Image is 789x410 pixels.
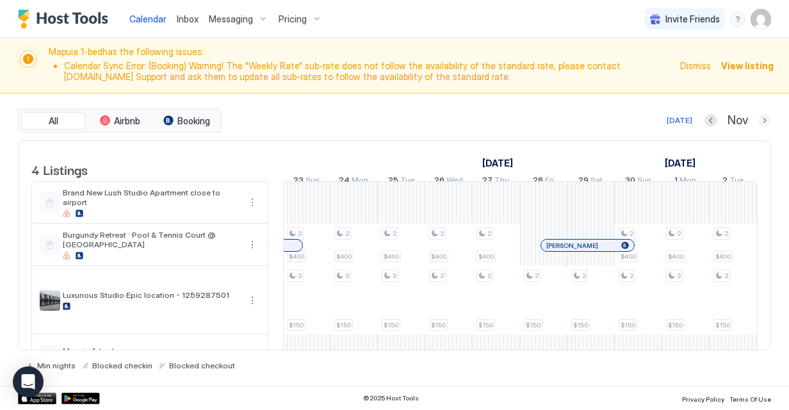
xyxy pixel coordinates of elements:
button: Previous month [704,114,717,127]
span: 25 [388,175,398,188]
span: © 2025 Host Tools [363,394,419,402]
span: Mon [352,175,368,188]
span: 2 [724,272,728,280]
span: 2 [393,229,396,238]
span: $400 [668,252,683,261]
span: Pricing [279,13,307,25]
span: 2 [535,272,539,280]
button: Airbnb [88,112,152,130]
div: Dismiss [680,59,711,72]
a: App Store [18,393,56,404]
div: User profile [751,9,771,29]
a: Inbox [177,12,199,26]
span: 2 [298,272,302,280]
span: 27 [482,175,492,188]
span: 2 [630,272,633,280]
a: Calendar [129,12,167,26]
div: listing image [40,290,60,311]
div: menu [245,293,260,308]
span: Luxurious Studio Epic location - 1259287501 [63,290,240,300]
span: $150 [526,321,541,329]
span: Invite Friends [665,13,720,25]
button: More options [245,195,260,210]
button: More options [245,348,260,363]
span: 2 [582,272,586,280]
span: 24 [339,175,350,188]
a: Host Tools Logo [18,10,114,29]
span: Wed [446,175,463,188]
span: $400 [289,252,304,261]
span: 2 [722,175,728,188]
a: December 1, 2025 [671,172,699,191]
span: $150 [384,321,398,329]
button: Booking [154,112,218,130]
span: 2 [487,272,491,280]
span: 23 [293,175,304,188]
span: Fri [545,175,554,188]
a: November 23, 2025 [290,172,323,191]
span: Calendar [129,13,167,24]
div: View listing [721,59,774,72]
a: November 27, 2025 [479,172,512,191]
a: November 25, 2025 [385,172,418,191]
button: Next month [758,114,771,127]
div: [DATE] [667,115,692,126]
span: Sun [305,175,320,188]
span: 26 [434,175,444,188]
a: Terms Of Use [729,391,771,405]
span: 2 [440,229,444,238]
a: November 24, 2025 [336,172,371,191]
span: 2 [630,229,633,238]
div: menu [245,348,260,363]
span: 29 [578,175,589,188]
span: All [49,115,58,127]
span: 2 [487,229,491,238]
span: Burgundy Retreat · Pool & Tennis Court @ [GEOGRAPHIC_DATA] [63,230,240,249]
span: $400 [478,252,494,261]
span: $150 [336,321,351,329]
button: More options [245,237,260,252]
span: Mon [679,175,696,188]
span: 2 [440,272,444,280]
span: 30 [625,175,635,188]
span: Mapuia 1-bed [63,346,240,356]
span: Inbox [177,13,199,24]
span: $400 [384,252,399,261]
span: Sat [590,175,603,188]
a: November 30, 2025 [622,172,655,191]
span: $150 [621,321,635,329]
span: Booking [177,115,210,127]
div: Open Intercom Messenger [13,366,44,397]
span: $150 [478,321,493,329]
span: Airbnb [114,115,140,127]
span: Messaging [209,13,253,25]
a: November 3, 2025 [479,154,516,172]
span: Privacy Policy [682,395,724,403]
span: Blocked checkin [92,361,152,370]
span: $400 [336,252,352,261]
span: $400 [715,252,731,261]
button: More options [245,293,260,308]
a: December 1, 2025 [662,154,699,172]
a: November 28, 2025 [530,172,557,191]
span: [PERSON_NAME] [546,242,598,250]
span: $400 [431,252,446,261]
span: 2 [345,272,349,280]
span: $150 [668,321,683,329]
span: 28 [533,175,543,188]
a: December 2, 2025 [719,172,747,191]
span: 1 [674,175,678,188]
div: menu [245,237,260,252]
span: 2 [724,229,728,238]
span: Nov [728,113,748,128]
span: Tue [400,175,414,188]
span: $150 [289,321,304,329]
span: Terms Of Use [729,395,771,403]
a: Google Play Store [61,393,100,404]
span: $150 [715,321,730,329]
a: November 29, 2025 [575,172,606,191]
